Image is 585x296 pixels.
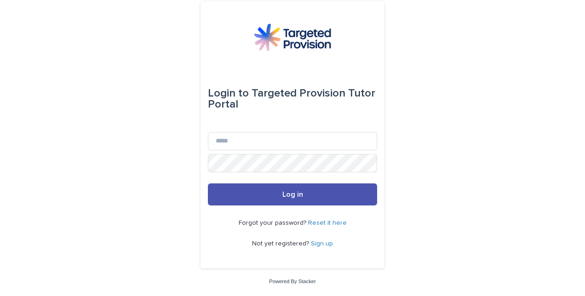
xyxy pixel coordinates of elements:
[311,240,333,247] a: Sign up
[308,220,347,226] a: Reset it here
[208,88,249,99] span: Login to
[208,183,377,205] button: Log in
[269,279,315,284] a: Powered By Stacker
[254,23,331,51] img: M5nRWzHhSzIhMunXDL62
[239,220,308,226] span: Forgot your password?
[282,191,303,198] span: Log in
[252,240,311,247] span: Not yet registered?
[208,80,377,117] div: Targeted Provision Tutor Portal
